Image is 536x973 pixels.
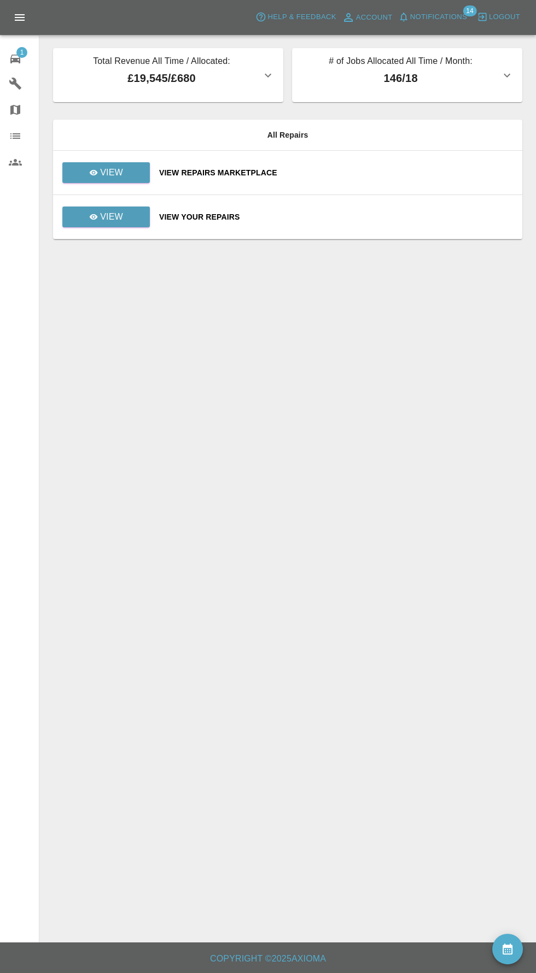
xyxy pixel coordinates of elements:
button: Open drawer [7,4,33,31]
a: View [62,168,150,176]
a: View [62,207,150,227]
a: View [62,212,150,221]
th: All Repairs [53,120,522,151]
a: View Repairs Marketplace [159,167,514,178]
span: Logout [489,11,520,23]
p: # of Jobs Allocated All Time / Month: [301,55,500,70]
span: 14 [463,5,476,16]
span: 1 [16,47,27,58]
a: Account [339,9,395,26]
h6: Copyright © 2025 Axioma [9,951,527,966]
span: Account [356,11,393,24]
span: Help & Feedback [267,11,336,23]
a: View Your Repairs [159,211,514,222]
button: # of Jobs Allocated All Time / Month:146/18 [292,48,522,102]
p: 146 / 18 [301,70,500,86]
button: Help & Feedback [253,9,339,26]
p: Total Revenue All Time / Allocated: [62,55,261,70]
button: availability [492,934,523,964]
button: Total Revenue All Time / Allocated:£19,545/£680 [53,48,283,102]
p: £19,545 / £680 [62,70,261,86]
button: Logout [474,9,523,26]
button: Notifications [395,9,470,26]
p: View [100,166,123,179]
a: View [62,162,150,183]
p: View [100,210,123,223]
span: Notifications [410,11,467,23]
